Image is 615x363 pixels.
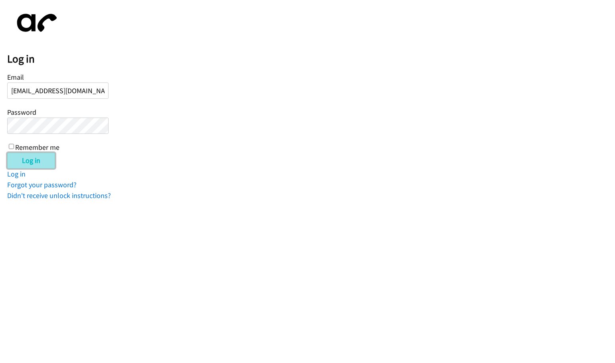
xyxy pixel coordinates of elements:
[7,52,615,66] h2: Log in
[7,153,55,169] input: Log in
[7,7,63,39] img: aphone-8a226864a2ddd6a5e75d1ebefc011f4aa8f32683c2d82f3fb0802fe031f96514.svg
[15,143,59,152] label: Remember me
[7,180,77,189] a: Forgot your password?
[7,169,26,179] a: Log in
[7,73,24,82] label: Email
[7,191,111,200] a: Didn't receive unlock instructions?
[7,108,36,117] label: Password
